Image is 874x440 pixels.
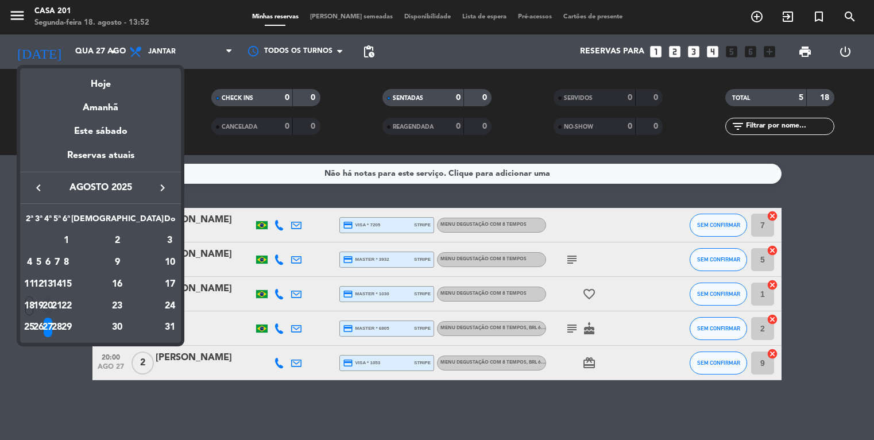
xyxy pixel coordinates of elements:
[164,252,176,273] td: 10 de agosto de 2025
[49,180,152,195] span: agosto 2025
[76,253,159,272] div: 9
[34,296,43,316] div: 19
[34,213,43,230] th: Terça-feira
[76,318,159,337] div: 30
[156,181,169,195] i: keyboard_arrow_right
[34,318,43,337] div: 26
[25,296,34,316] div: 18
[76,275,159,294] div: 16
[62,231,71,251] div: 1
[62,296,71,316] div: 22
[164,296,176,316] div: 24
[25,275,34,294] div: 11
[20,92,181,115] div: Amanhã
[25,273,34,295] td: 11 de agosto de 2025
[34,273,43,295] td: 12 de agosto de 2025
[52,273,61,295] td: 14 de agosto de 2025
[32,181,45,195] i: keyboard_arrow_left
[52,295,61,317] td: 21 de agosto de 2025
[71,317,164,338] td: 30 de agosto de 2025
[71,230,164,252] td: 2 de agosto de 2025
[34,253,43,272] div: 5
[164,230,176,252] td: 3 de agosto de 2025
[62,213,71,230] th: Sexta-feira
[164,231,176,251] div: 3
[28,180,49,195] button: keyboard_arrow_left
[52,252,61,273] td: 7 de agosto de 2025
[25,213,34,230] th: Segunda-feira
[62,295,71,317] td: 22 de agosto de 2025
[164,295,176,317] td: 24 de agosto de 2025
[25,230,62,252] td: AGO
[53,296,61,316] div: 21
[71,273,164,295] td: 16 de agosto de 2025
[52,213,61,230] th: Quinta-feira
[62,273,71,295] td: 15 de agosto de 2025
[62,230,71,252] td: 1 de agosto de 2025
[53,253,61,272] div: 7
[71,252,164,273] td: 9 de agosto de 2025
[164,318,176,337] div: 31
[164,213,176,230] th: Domingo
[164,317,176,338] td: 31 de agosto de 2025
[43,252,52,273] td: 6 de agosto de 2025
[44,296,52,316] div: 20
[152,180,173,195] button: keyboard_arrow_right
[25,318,34,337] div: 25
[43,317,52,338] td: 27 de agosto de 2025
[25,295,34,317] td: 18 de agosto de 2025
[44,275,52,294] div: 13
[76,231,159,251] div: 2
[34,295,43,317] td: 19 de agosto de 2025
[62,252,71,273] td: 8 de agosto de 2025
[53,275,61,294] div: 14
[62,275,71,294] div: 15
[164,253,176,272] div: 10
[164,273,176,295] td: 17 de agosto de 2025
[44,318,52,337] div: 27
[62,318,71,337] div: 29
[20,148,181,172] div: Reservas atuais
[34,317,43,338] td: 26 de agosto de 2025
[34,252,43,273] td: 5 de agosto de 2025
[53,318,61,337] div: 28
[44,253,52,272] div: 6
[25,253,34,272] div: 4
[25,252,34,273] td: 4 de agosto de 2025
[43,295,52,317] td: 20 de agosto de 2025
[43,213,52,230] th: Quarta-feira
[62,253,71,272] div: 8
[76,296,159,316] div: 23
[43,273,52,295] td: 13 de agosto de 2025
[62,317,71,338] td: 29 de agosto de 2025
[71,213,164,230] th: Sábado
[20,68,181,92] div: Hoje
[25,317,34,338] td: 25 de agosto de 2025
[52,317,61,338] td: 28 de agosto de 2025
[20,115,181,148] div: Este sábado
[71,295,164,317] td: 23 de agosto de 2025
[164,275,176,294] div: 17
[34,275,43,294] div: 12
